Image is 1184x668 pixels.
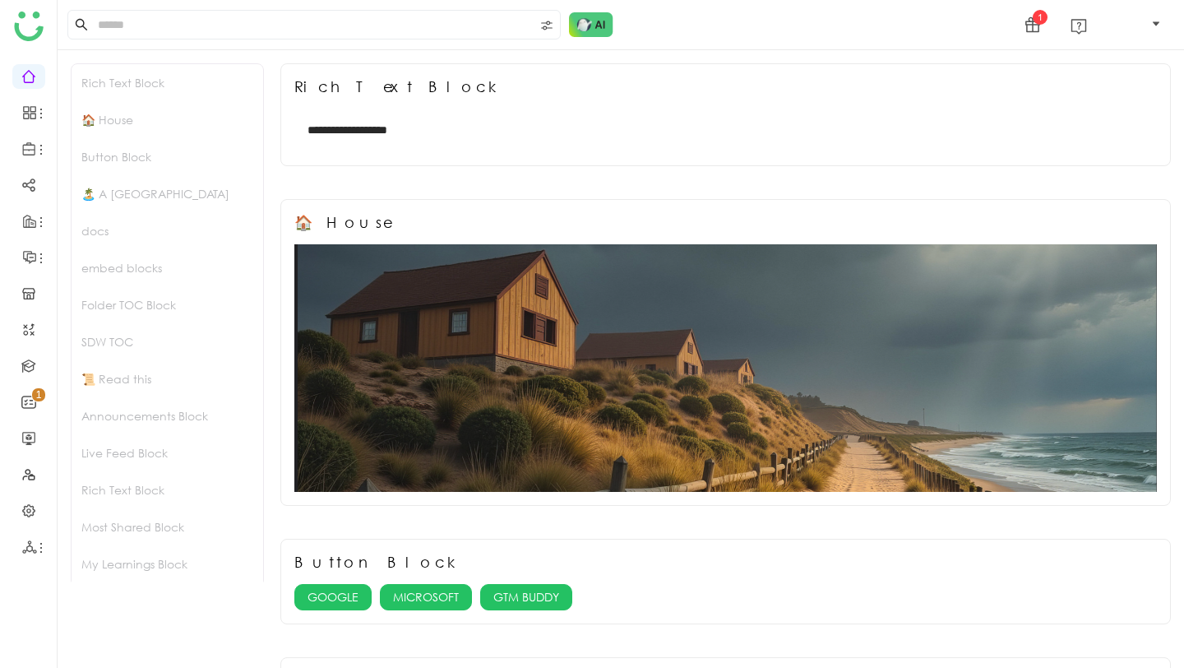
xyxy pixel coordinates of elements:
span: MICROSOFT [393,588,459,606]
img: logo [14,12,44,41]
img: 68553b2292361c547d91f02a [294,244,1157,492]
i: account_circle [1112,15,1131,35]
div: My Stats Block [72,582,263,619]
div: 🏠 House [294,213,391,231]
div: docs [72,212,263,249]
button: GOOGLE [294,584,372,610]
div: Most Shared Block [72,508,263,545]
div: Rich Text Block [72,471,263,508]
p: 1 [35,387,42,403]
span: GOOGLE [308,588,358,606]
div: embed blocks [72,249,263,286]
div: My Learnings Block [72,545,263,582]
div: 🏝️ A [GEOGRAPHIC_DATA] [72,175,263,212]
div: Folder TOC Block [72,286,263,323]
div: SDW TOC [72,323,263,360]
div: 1 [1033,10,1048,25]
button: GTM BUDDY [480,584,572,610]
div: Button Block [294,553,462,571]
img: help.svg [1071,18,1087,35]
button: MICROSOFT [380,584,472,610]
nz-badge-sup: 1 [32,388,45,401]
button: account_circle [1108,12,1164,38]
div: Button Block [72,138,263,175]
div: Announcements Block [72,397,263,434]
div: 🏠 House [72,101,263,138]
div: Rich Text Block [72,64,263,101]
div: Live Feed Block [72,434,263,471]
span: GTM BUDDY [493,588,559,606]
img: ask-buddy-normal.svg [569,12,613,37]
div: Rich Text Block [294,77,503,95]
img: search-type.svg [540,19,553,32]
div: 📜 Read this [72,360,263,397]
